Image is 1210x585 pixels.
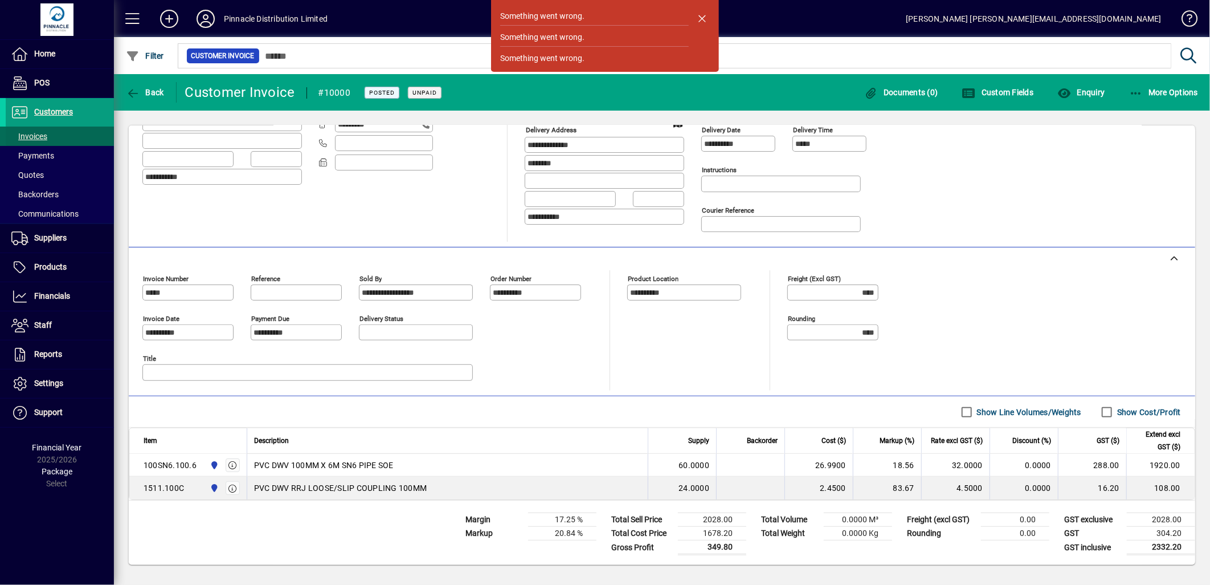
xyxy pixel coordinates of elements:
td: Total Sell Price [606,513,678,527]
td: 2028.00 [1127,513,1195,527]
a: Knowledge Base [1173,2,1196,39]
td: 108.00 [1126,477,1195,499]
span: Staff [34,320,52,330]
span: POS [34,78,50,87]
td: Freight (excl GST) [901,513,981,527]
mat-label: Rounding [788,315,815,323]
span: Quotes [11,170,44,180]
button: Profile [187,9,224,29]
td: 349.80 [678,541,746,555]
td: Rounding [901,527,981,541]
mat-label: Order number [490,275,532,283]
mat-label: Title [143,355,156,363]
span: Payments [11,151,54,160]
mat-label: Product location [628,275,678,283]
mat-label: Courier Reference [702,206,754,214]
a: Payments [6,146,114,165]
td: 0.0000 M³ [824,513,892,527]
span: Enquiry [1057,88,1105,97]
span: Filter [126,51,164,60]
mat-label: Payment due [251,315,289,323]
a: Support [6,399,114,427]
a: Quotes [6,165,114,185]
a: Staff [6,311,114,340]
span: Reports [34,350,62,359]
td: 83.67 [853,477,921,499]
span: Suppliers [34,233,67,242]
button: Custom Fields [959,82,1037,103]
button: Back [123,82,167,103]
td: 1920.00 [1126,454,1195,477]
button: More Options [1126,82,1201,103]
span: Cost ($) [821,434,846,447]
span: Support [34,408,63,417]
td: 0.0000 [990,477,1058,499]
a: Communications [6,204,114,224]
span: Posted [369,89,395,96]
a: View on map [669,114,687,132]
span: Package [42,467,72,476]
a: Backorders [6,185,114,204]
a: POS [6,69,114,97]
td: GST inclusive [1058,541,1127,555]
button: Documents (0) [861,82,941,103]
mat-label: Reference [251,275,280,283]
span: Customers [34,107,73,116]
div: 1511.100C [144,482,184,494]
td: 2028.00 [678,513,746,527]
a: Reports [6,340,114,369]
td: 2.4500 [784,477,853,499]
a: Settings [6,369,114,398]
div: [PERSON_NAME] [PERSON_NAME][EMAIL_ADDRESS][DOMAIN_NAME] [906,10,1162,28]
span: Financials [34,291,70,300]
td: 0.00 [981,527,1049,541]
td: GST [1058,527,1127,541]
td: Total Cost Price [606,527,678,541]
td: GST exclusive [1058,513,1127,527]
span: Description [254,434,289,447]
div: Pinnacle Distribution Limited [224,10,328,28]
a: Suppliers [6,224,114,253]
td: 2332.20 [1127,541,1195,555]
a: Home [6,40,114,68]
mat-label: Delivery time [793,126,833,134]
span: Home [34,49,55,58]
div: #10000 [318,84,351,102]
span: Canterbury [207,482,220,494]
td: Gross Profit [606,541,678,555]
span: Item [144,434,157,447]
td: 20.84 % [528,527,596,541]
span: Products [34,262,67,271]
span: Invoices [11,132,47,141]
mat-label: Sold by [359,275,382,283]
td: 0.0000 Kg [824,527,892,541]
div: Customer Invoice [185,83,295,101]
span: Backorder [747,434,778,447]
div: 32.0000 [929,460,983,471]
span: Back [126,88,164,97]
span: More Options [1129,88,1199,97]
span: GST ($) [1097,434,1119,447]
td: 16.20 [1058,477,1126,499]
td: 17.25 % [528,513,596,527]
app-page-header-button: Back [114,82,177,103]
td: 1678.20 [678,527,746,541]
td: 0.00 [981,513,1049,527]
span: Backorders [11,190,59,199]
span: PVC DWV 100MM X 6M SN6 PIPE SOE [254,460,394,471]
td: 26.9900 [784,454,853,477]
mat-label: Instructions [702,166,737,174]
span: Custom Fields [962,88,1034,97]
mat-label: Delivery date [702,126,741,134]
span: 60.0000 [678,460,709,471]
span: Rate excl GST ($) [931,434,983,447]
td: 18.56 [853,454,921,477]
span: Extend excl GST ($) [1134,428,1180,453]
td: Total Volume [755,513,824,527]
label: Show Cost/Profit [1115,407,1181,418]
td: Markup [460,527,528,541]
a: Products [6,253,114,282]
span: Financial Year [32,443,82,452]
span: Communications [11,209,79,218]
span: Customer Invoice [191,50,255,62]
